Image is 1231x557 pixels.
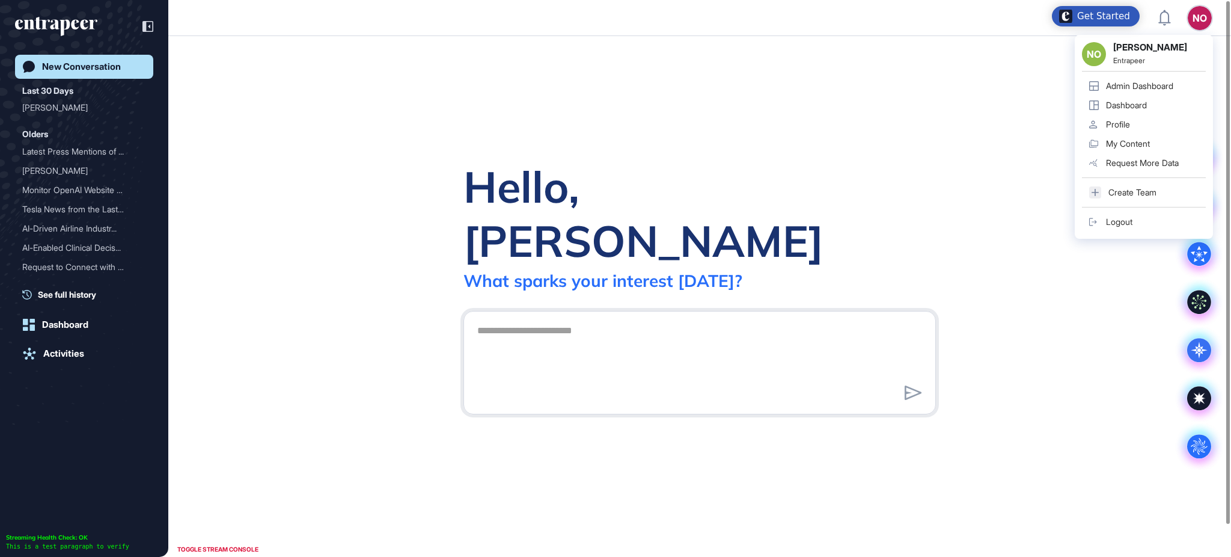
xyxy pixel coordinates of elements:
[22,200,146,219] div: Tesla News from the Last Two Weeks
[22,161,146,180] div: Reese
[22,161,136,180] div: [PERSON_NAME]
[1188,6,1212,30] button: NO
[42,319,88,330] div: Dashboard
[15,342,153,366] a: Activities
[22,288,153,301] a: See full history
[22,238,136,257] div: AI-Enabled Clinical Decis...
[22,127,48,141] div: Olders
[22,200,136,219] div: Tesla News from the Last ...
[22,277,136,296] div: [PERSON_NAME]
[1052,6,1140,26] div: Open Get Started checklist
[43,348,84,359] div: Activities
[22,219,146,238] div: AI-Driven Airline Industry Updates
[22,98,146,117] div: Curie
[38,288,96,301] span: See full history
[22,238,146,257] div: AI-Enabled Clinical Decision Support Software for Infectious Disease Screening and AMR Program
[22,142,146,161] div: Latest Press Mentions of OpenAI
[15,55,153,79] a: New Conversation
[1059,10,1072,23] img: launcher-image-alternative-text
[174,542,261,557] div: TOGGLE STREAM CONSOLE
[42,61,121,72] div: New Conversation
[463,159,936,268] div: Hello, [PERSON_NAME]
[22,180,146,200] div: Monitor OpenAI Website Activity
[22,257,146,277] div: Request to Connect with Curie
[15,313,153,337] a: Dashboard
[1077,10,1130,22] div: Get Started
[463,270,742,291] div: What sparks your interest [DATE]?
[22,257,136,277] div: Request to Connect with C...
[22,142,136,161] div: Latest Press Mentions of ...
[22,219,136,238] div: AI-Driven Airline Industr...
[22,277,146,296] div: Reese
[15,17,97,36] div: entrapeer-logo
[22,98,136,117] div: [PERSON_NAME]
[22,180,136,200] div: Monitor OpenAI Website Ac...
[22,84,73,98] div: Last 30 Days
